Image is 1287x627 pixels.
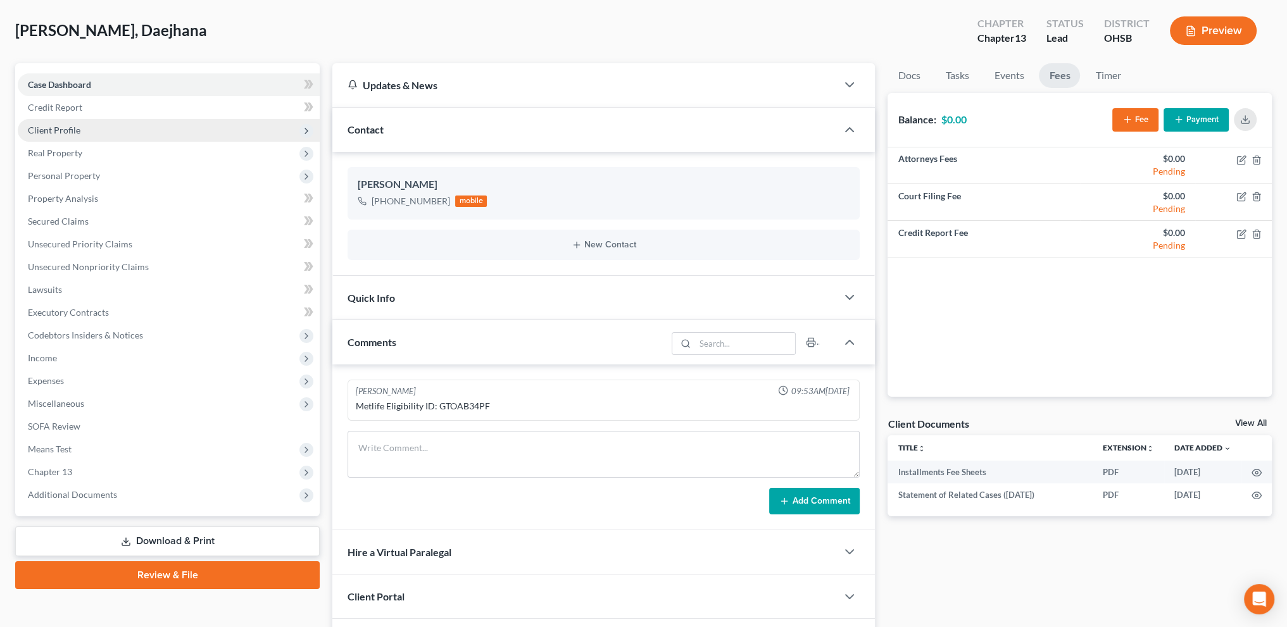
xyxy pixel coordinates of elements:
span: Real Property [28,147,82,158]
a: Events [984,63,1034,88]
span: Chapter 13 [28,466,72,477]
div: Chapter [977,16,1026,31]
button: Fee [1112,108,1158,132]
td: PDF [1093,483,1164,506]
span: [PERSON_NAME], Daejhana [15,21,207,39]
span: 09:53AM[DATE] [791,385,849,397]
a: Timer [1085,63,1131,88]
a: Property Analysis [18,187,320,210]
a: Extensionunfold_more [1103,443,1154,452]
strong: $0.00 [941,113,966,125]
td: Installments Fee Sheets [888,461,1093,483]
span: Hire a Virtual Paralegal [348,546,451,558]
div: Lead [1046,31,1084,46]
a: Credit Report [18,96,320,119]
div: Status [1046,16,1084,31]
span: Comments [348,336,396,348]
div: Metlife Eligibility ID: GTOAB34PF [356,400,851,413]
div: [PERSON_NAME] [356,385,416,397]
a: Tasks [935,63,979,88]
span: Secured Claims [28,216,89,227]
span: Case Dashboard [28,79,91,90]
div: Pending [1090,239,1185,252]
a: Case Dashboard [18,73,320,96]
a: Date Added expand_more [1174,443,1231,452]
span: SOFA Review [28,421,80,431]
div: [PERSON_NAME] [358,177,850,192]
a: Docs [888,63,930,88]
button: Payment [1164,108,1229,132]
div: $0.00 [1090,227,1185,239]
span: Income [28,352,57,363]
strong: Balance: [898,113,936,125]
a: Titleunfold_more [898,443,925,452]
span: Credit Report [28,102,82,113]
span: Property Analysis [28,193,98,204]
span: Unsecured Priority Claims [28,239,132,249]
td: Attorneys Fees [888,147,1079,184]
a: View All [1235,419,1267,428]
span: Expenses [28,375,64,386]
button: Add Comment [769,488,860,514]
input: Search... [695,333,796,354]
span: Client Portal [348,590,405,602]
div: District [1104,16,1150,31]
div: Pending [1090,202,1185,215]
a: Lawsuits [18,278,320,301]
span: Unsecured Nonpriority Claims [28,261,149,272]
div: OHSB [1104,31,1150,46]
div: Open Intercom Messenger [1244,584,1274,614]
div: [PHONE_NUMBER] [372,195,450,208]
div: Pending [1090,165,1185,178]
span: Personal Property [28,170,100,181]
a: Executory Contracts [18,301,320,324]
a: Review & File [15,561,320,589]
td: PDF [1093,461,1164,483]
span: Contact [348,123,384,135]
span: Quick Info [348,292,395,304]
div: mobile [455,196,487,207]
i: expand_more [1224,445,1231,452]
div: $0.00 [1090,152,1185,165]
span: Additional Documents [28,489,117,500]
a: Unsecured Nonpriority Claims [18,256,320,278]
span: Miscellaneous [28,398,84,409]
td: [DATE] [1164,461,1241,483]
div: $0.00 [1090,190,1185,202]
span: Means Test [28,444,72,454]
a: Secured Claims [18,210,320,233]
td: Statement of Related Cases ([DATE]) [888,483,1093,506]
td: [DATE] [1164,483,1241,506]
span: Codebtors Insiders & Notices [28,330,143,340]
button: Preview [1170,16,1257,45]
td: Court Filing Fee [888,184,1079,221]
td: Credit Report Fee [888,221,1079,258]
a: SOFA Review [18,415,320,438]
i: unfold_more [1146,445,1154,452]
a: Download & Print [15,526,320,556]
i: unfold_more [917,445,925,452]
a: Unsecured Priority Claims [18,233,320,256]
a: Fees [1039,63,1080,88]
span: Lawsuits [28,284,62,295]
span: Executory Contracts [28,307,109,318]
span: 13 [1015,32,1026,44]
button: New Contact [358,240,850,250]
div: Chapter [977,31,1026,46]
div: Client Documents [888,417,969,430]
div: Updates & News [348,78,822,92]
span: Client Profile [28,125,80,135]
